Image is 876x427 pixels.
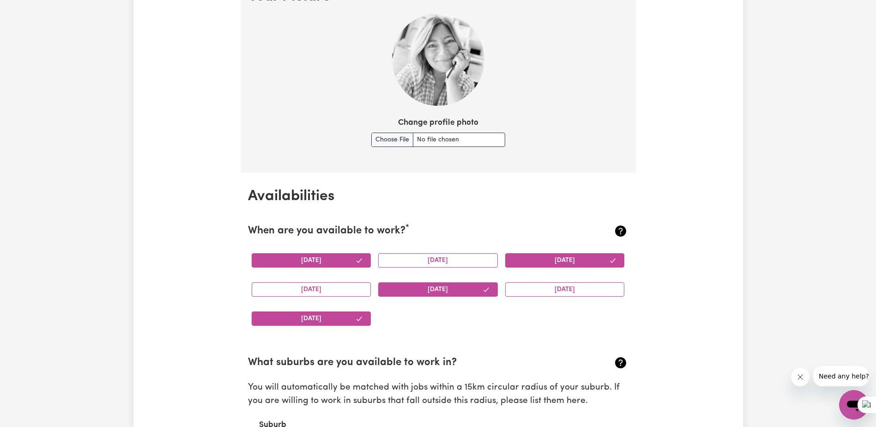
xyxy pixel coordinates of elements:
button: [DATE] [252,311,371,326]
img: Your current profile image [392,13,484,106]
label: Change profile photo [398,117,478,129]
iframe: Close message [791,368,810,386]
button: [DATE] [378,282,498,297]
button: [DATE] [505,282,625,297]
iframe: Message from company [813,366,869,386]
span: Need any help? [6,6,56,14]
button: [DATE] [505,253,625,268]
button: [DATE] [252,282,371,297]
h2: What suburbs are you available to work in? [248,357,565,369]
p: You will automatically be matched with jobs within a 15km circular radius of your suburb. If you ... [248,381,628,408]
h2: Availabilities [248,188,628,205]
h2: When are you available to work? [248,225,565,238]
iframe: Button to launch messaging window [839,390,869,420]
button: [DATE] [252,253,371,268]
button: [DATE] [378,253,498,268]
